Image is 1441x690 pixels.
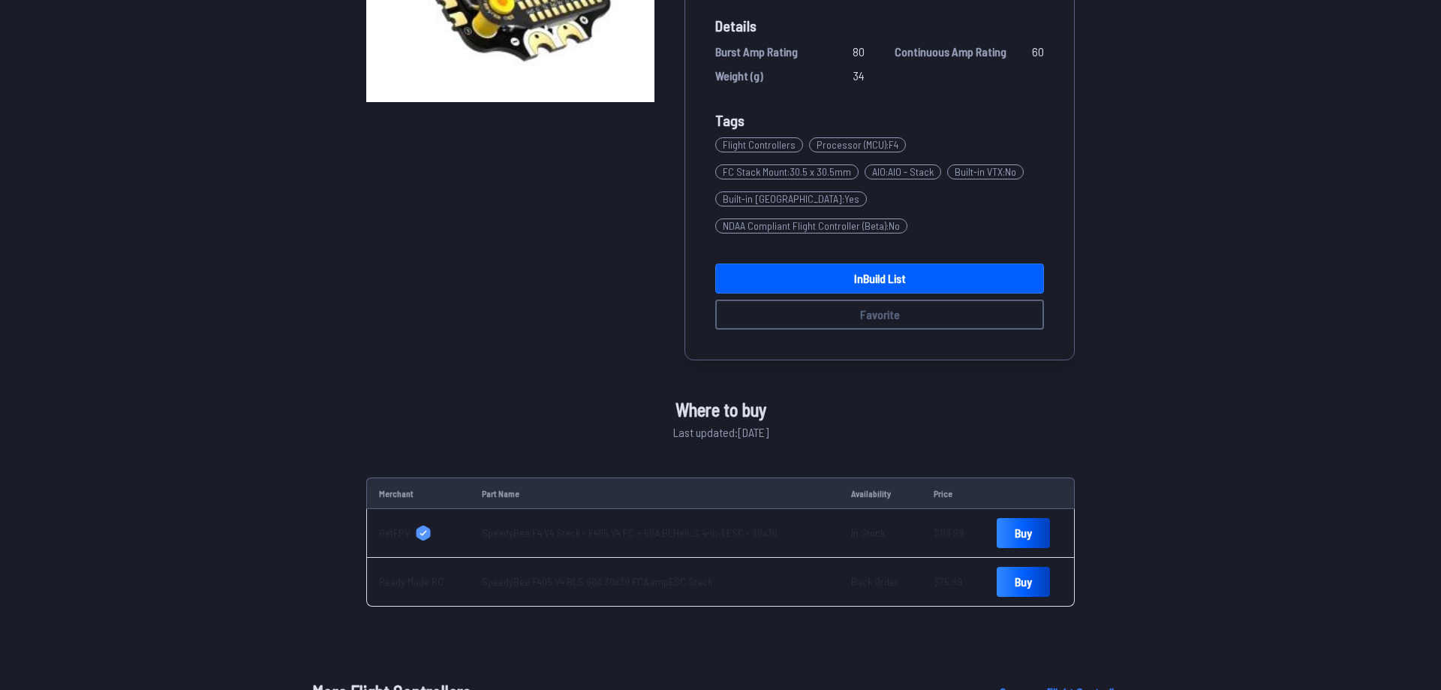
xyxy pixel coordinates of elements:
span: Continuous Amp Rating [895,43,1006,61]
span: 60 [1032,43,1044,61]
a: AIO:AIO - Stack [865,158,947,185]
a: Ready Made RC [379,574,458,589]
span: 34 [853,67,865,85]
span: 80 [853,43,865,61]
a: GetFPV [379,526,458,541]
a: SpeedyBee F4 V4 Stack - F405 V4 FC + 60A BLHeli_S 4-in-1 ESC - 30x30 [482,526,778,539]
span: Tags [715,111,745,129]
a: FC Stack Mount:30.5 x 30.5mm [715,158,865,185]
button: Favorite [715,300,1044,330]
a: Built-in [GEOGRAPHIC_DATA]:Yes [715,185,873,212]
td: In Stock [839,509,922,558]
span: GetFPV [379,526,410,541]
a: NDAA Compliant Flight Controller (Beta):No [715,212,913,240]
td: $113.99 [922,509,984,558]
span: FC Stack Mount : 30.5 x 30.5mm [715,164,859,179]
span: Burst Amp Rating [715,43,798,61]
span: Last updated: [DATE] [673,423,769,441]
span: Built-in VTX : No [947,164,1024,179]
a: Buy [997,518,1050,548]
td: Availability [839,478,922,509]
span: Ready Made RC [379,574,444,589]
span: Where to buy [675,396,766,423]
a: SpeedyBee F405 V4 BLS 60A 30x30 FC&ampESC Stack [482,575,712,588]
a: Flight Controllers [715,131,809,158]
span: NDAA Compliant Flight Controller (Beta) : No [715,218,907,234]
a: Processor (MCU):F4 [809,131,912,158]
td: $75.99 [922,558,984,607]
td: Part Name [470,478,840,509]
td: Back Order [839,558,922,607]
a: InBuild List [715,264,1044,294]
span: Processor (MCU) : F4 [809,137,906,152]
td: Merchant [366,478,470,509]
span: Weight (g) [715,67,763,85]
span: Built-in [GEOGRAPHIC_DATA] : Yes [715,191,867,206]
a: Buy [997,567,1050,597]
span: AIO : AIO - Stack [865,164,941,179]
span: Details [715,14,1044,37]
a: Built-in VTX:No [947,158,1030,185]
span: Flight Controllers [715,137,803,152]
td: Price [922,478,984,509]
